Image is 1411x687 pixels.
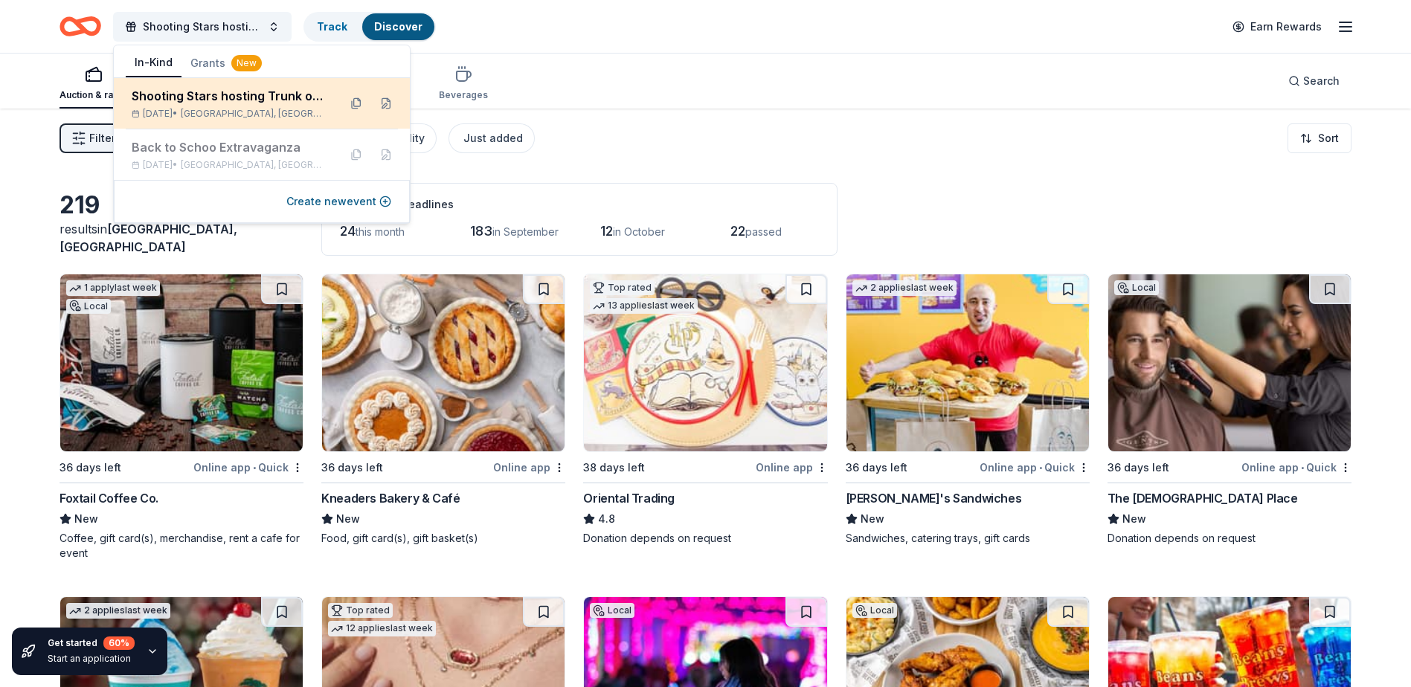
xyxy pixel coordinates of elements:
[1108,459,1169,477] div: 36 days left
[374,20,422,33] a: Discover
[132,108,327,120] div: [DATE] •
[340,223,356,239] span: 24
[493,458,565,477] div: Online app
[756,458,828,477] div: Online app
[439,59,488,109] button: Beverages
[583,459,645,477] div: 38 days left
[60,59,127,109] button: Auction & raffle
[60,9,101,44] a: Home
[74,510,98,528] span: New
[321,489,460,507] div: Kneaders Bakery & Café
[1241,458,1351,477] div: Online app Quick
[60,89,127,101] div: Auction & raffle
[66,280,160,296] div: 1 apply last week
[113,12,292,42] button: Shooting Stars hosting Trunk or Treat
[66,603,170,619] div: 2 applies last week
[286,193,391,210] button: Create newevent
[1301,462,1304,474] span: •
[583,531,827,546] div: Donation depends on request
[745,225,782,238] span: passed
[590,298,698,314] div: 13 applies last week
[340,196,819,213] div: Application deadlines
[852,603,897,618] div: Local
[60,531,303,561] div: Coffee, gift card(s), merchandise, rent a cafe for event
[1224,13,1331,40] a: Earn Rewards
[143,18,262,36] span: Shooting Stars hosting Trunk or Treat
[303,12,436,42] button: TrackDiscover
[1108,274,1351,546] a: Image for The Gents PlaceLocal36 days leftOnline app•QuickThe [DEMOGRAPHIC_DATA] PlaceNewDonation...
[1108,489,1298,507] div: The [DEMOGRAPHIC_DATA] Place
[60,123,127,153] button: Filter2
[60,459,121,477] div: 36 days left
[103,636,135,650] div: 60 %
[1114,280,1159,295] div: Local
[66,299,111,314] div: Local
[1303,72,1340,90] span: Search
[583,489,675,507] div: Oriental Trading
[449,123,535,153] button: Just added
[60,489,158,507] div: Foxtail Coffee Co.
[181,50,271,77] button: Grants
[1108,531,1351,546] div: Donation depends on request
[583,274,827,546] a: Image for Oriental TradingTop rated13 applieslast week38 days leftOnline appOriental Trading4.8Do...
[846,489,1022,507] div: [PERSON_NAME]'s Sandwiches
[317,20,347,33] a: Track
[321,531,565,546] div: Food, gift card(s), gift basket(s)
[60,190,303,220] div: 219
[181,108,327,120] span: [GEOGRAPHIC_DATA], [GEOGRAPHIC_DATA]
[846,531,1090,546] div: Sandwiches, catering trays, gift cards
[181,159,327,171] span: [GEOGRAPHIC_DATA], [GEOGRAPHIC_DATA]
[132,87,327,105] div: Shooting Stars hosting Trunk or Treat
[336,510,360,528] span: New
[60,220,303,256] div: results
[584,274,826,451] img: Image for Oriental Trading
[1039,462,1042,474] span: •
[600,223,613,239] span: 12
[48,636,135,650] div: Get started
[492,225,559,238] span: in September
[1288,123,1351,153] button: Sort
[613,225,665,238] span: in October
[470,223,492,239] span: 183
[126,49,181,77] button: In-Kind
[132,159,327,171] div: [DATE] •
[846,274,1089,451] img: Image for Ike's Sandwiches
[1276,66,1351,96] button: Search
[730,223,745,239] span: 22
[439,89,488,101] div: Beverages
[328,621,436,636] div: 12 applies last week
[321,459,383,477] div: 36 days left
[60,274,303,561] a: Image for Foxtail Coffee Co.1 applylast weekLocal36 days leftOnline app•QuickFoxtail Coffee Co.Ne...
[980,458,1090,477] div: Online app Quick
[861,510,884,528] span: New
[590,603,634,618] div: Local
[321,274,565,546] a: Image for Kneaders Bakery & Café36 days leftOnline appKneaders Bakery & CaféNewFood, gift card(s)...
[852,280,957,296] div: 2 applies last week
[322,274,565,451] img: Image for Kneaders Bakery & Café
[193,458,303,477] div: Online app Quick
[48,653,135,665] div: Start an application
[598,510,615,528] span: 4.8
[328,603,393,618] div: Top rated
[356,225,405,238] span: this month
[60,274,303,451] img: Image for Foxtail Coffee Co.
[1122,510,1146,528] span: New
[1108,274,1351,451] img: Image for The Gents Place
[1318,129,1339,147] span: Sort
[253,462,256,474] span: •
[231,55,262,71] div: New
[846,459,907,477] div: 36 days left
[463,129,523,147] div: Just added
[846,274,1090,546] a: Image for Ike's Sandwiches2 applieslast week36 days leftOnline app•Quick[PERSON_NAME]'s Sandwiche...
[89,129,115,147] span: Filter
[590,280,655,295] div: Top rated
[132,138,327,156] div: Back to Schoo Extravaganza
